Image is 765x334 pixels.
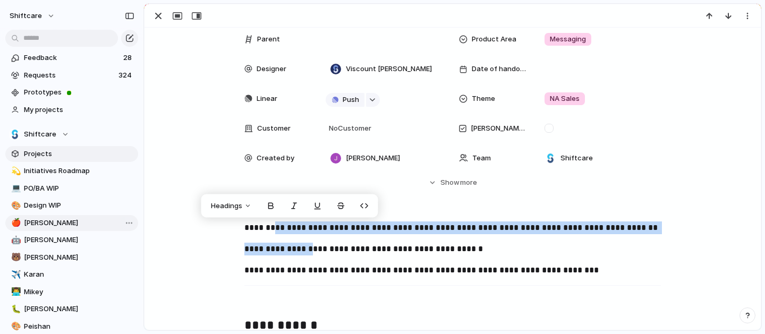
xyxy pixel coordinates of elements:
[5,163,138,179] a: 💫Initiatives Roadmap
[257,153,294,164] span: Created by
[10,321,20,332] button: 🎨
[118,70,134,81] span: 324
[10,269,20,280] button: ✈️
[257,93,277,104] span: Linear
[10,166,20,176] button: 💫
[11,234,19,246] div: 🤖
[24,149,134,159] span: Projects
[24,321,134,332] span: Peishan
[257,123,291,134] span: Customer
[550,93,580,104] span: NA Sales
[5,7,61,24] button: shiftcare
[11,182,19,194] div: 💻
[11,251,19,263] div: 🐻
[5,232,138,248] a: 🤖[PERSON_NAME]
[550,34,586,45] span: Messaging
[5,181,138,196] a: 💻PO/BA WIP
[24,70,115,81] span: Requests
[10,218,20,228] button: 🍎
[472,64,527,74] span: Date of handover
[326,93,364,107] button: Push
[346,153,400,164] span: [PERSON_NAME]
[472,93,495,104] span: Theme
[24,87,134,98] span: Prototypes
[10,235,20,245] button: 🤖
[440,177,460,188] span: Show
[11,286,19,298] div: 👨‍💻
[560,153,593,164] span: Shiftcare
[5,84,138,100] a: Prototypes
[24,166,134,176] span: Initiatives Roadmap
[24,269,134,280] span: Karan
[471,123,527,134] span: [PERSON_NAME] Watching
[5,284,138,300] a: 👨‍💻Mikey
[24,218,134,228] span: [PERSON_NAME]
[10,304,20,314] button: 🐛
[5,67,138,83] a: Requests324
[24,183,134,194] span: PO/BA WIP
[343,95,359,105] span: Push
[211,201,242,211] span: Headings
[326,123,371,134] span: No Customer
[472,153,491,164] span: Team
[11,217,19,229] div: 🍎
[5,267,138,282] a: ✈️Karan
[24,105,134,115] span: My projects
[11,303,19,315] div: 🐛
[24,252,134,263] span: [PERSON_NAME]
[205,198,258,215] button: Headings
[5,50,138,66] a: Feedback28
[24,235,134,245] span: [PERSON_NAME]
[11,320,19,332] div: 🎨
[24,304,134,314] span: [PERSON_NAME]
[24,53,120,63] span: Feedback
[24,200,134,211] span: Design WIP
[5,102,138,118] a: My projects
[5,198,138,213] a: 🎨Design WIP
[123,53,134,63] span: 28
[11,165,19,177] div: 💫
[257,34,280,45] span: Parent
[10,287,20,297] button: 👨‍💻
[10,183,20,194] button: 💻
[5,301,138,317] a: 🐛[PERSON_NAME]
[346,64,432,74] span: Viscount [PERSON_NAME]
[10,11,42,21] span: shiftcare
[11,269,19,281] div: ✈️
[244,173,661,192] button: Showmore
[10,252,20,263] button: 🐻
[257,64,286,74] span: Designer
[472,34,516,45] span: Product Area
[10,200,20,211] button: 🎨
[5,215,138,231] a: 🍎[PERSON_NAME]
[460,177,477,188] span: more
[24,287,134,297] span: Mikey
[24,129,56,140] span: Shiftcare
[5,126,138,142] button: Shiftcare
[5,250,138,266] a: 🐻[PERSON_NAME]
[5,146,138,162] a: Projects
[11,200,19,212] div: 🎨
